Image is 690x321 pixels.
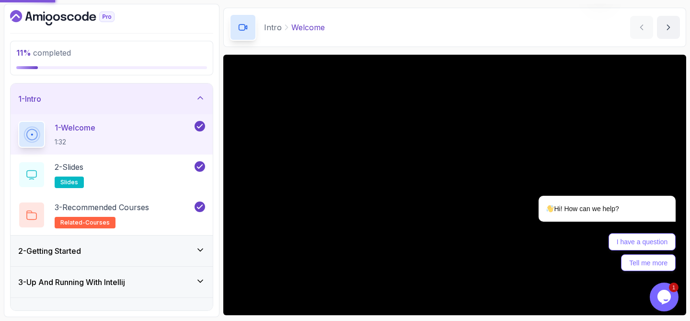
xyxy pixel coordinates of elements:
[18,245,81,257] h3: 2 - Getting Started
[11,267,213,297] button: 3-Up And Running With Intellij
[55,161,83,173] p: 2 - Slides
[223,55,686,315] iframe: 1 - Hi
[650,283,680,311] iframe: chat widget
[16,48,31,58] span: 11 %
[55,137,95,147] p: 1:32
[55,202,149,213] p: 3 - Recommended Courses
[55,122,95,133] p: 1 - Welcome
[18,276,125,288] h3: 3 - Up And Running With Intellij
[630,16,653,39] button: previous content
[10,10,137,25] a: Dashboard
[16,48,71,58] span: completed
[18,93,41,105] h3: 1 - Intro
[18,308,92,319] h3: 4 - Configuring Intellij
[657,16,680,39] button: next content
[11,236,213,266] button: 2-Getting Started
[60,219,110,226] span: related-courses
[60,178,78,186] span: slides
[508,78,680,278] iframe: chat widget
[291,22,325,33] p: Welcome
[18,202,205,228] button: 3-Recommended Coursesrelated-courses
[264,22,282,33] p: Intro
[18,121,205,148] button: 1-Welcome1:32
[18,161,205,188] button: 2-Slidesslides
[11,83,213,114] button: 1-Intro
